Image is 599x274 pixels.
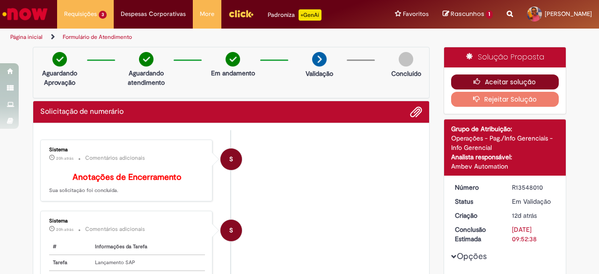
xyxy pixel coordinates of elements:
span: 20h atrás [56,227,73,232]
button: Aceitar solução [451,74,559,89]
th: Informações da Tarefa [91,239,205,255]
span: 12d atrás [512,211,537,220]
div: Operações - Pag./Info Gerenciais - Info Gerencial [451,133,559,152]
p: Em andamento [211,68,255,78]
img: ServiceNow [1,5,49,23]
dt: Criação [448,211,505,220]
p: Aguardando atendimento [124,68,169,87]
div: Sistema [49,218,205,224]
a: Página inicial [10,33,43,41]
th: # [49,239,91,255]
small: Comentários adicionais [85,154,145,162]
div: Solução Proposta [444,47,566,67]
time: 18/09/2025 15:58:12 [512,211,537,220]
span: [PERSON_NAME] [545,10,592,18]
p: Validação [306,69,333,78]
button: Rejeitar Solução [451,92,559,107]
div: System [220,220,242,241]
ul: Trilhas de página [7,29,392,46]
dt: Número [448,183,505,192]
span: 20h atrás [56,156,73,161]
img: check-circle-green.png [226,52,240,67]
img: check-circle-green.png [52,52,67,67]
span: 1 [486,10,493,19]
span: S [229,148,233,170]
p: Aguardando Aprovação [37,68,82,87]
div: Sistema [49,147,205,153]
div: Grupo de Atribuição: [451,124,559,133]
td: Lançamento SAP [91,255,205,271]
p: Sua solicitação foi concluída. [49,173,205,194]
img: img-circle-grey.png [399,52,413,67]
div: Em Validação [512,197,555,206]
img: check-circle-green.png [139,52,153,67]
th: Tarefa [49,255,91,271]
span: More [200,9,214,19]
a: Rascunhos [443,10,493,19]
div: System [220,148,242,170]
h2: Solicitação de numerário Histórico de tíquete [40,108,124,116]
div: 18/09/2025 15:58:12 [512,211,555,220]
span: 3 [99,11,107,19]
dt: Status [448,197,505,206]
img: arrow-next.png [312,52,327,67]
dt: Conclusão Estimada [448,225,505,244]
img: click_logo_yellow_360x200.png [228,7,254,21]
div: R13548010 [512,183,555,192]
button: Adicionar anexos [410,106,422,118]
span: Rascunhos [451,9,484,18]
small: Comentários adicionais [85,225,145,233]
div: Padroniza [268,9,321,21]
p: Concluído [391,69,421,78]
time: 29/09/2025 14:01:23 [56,227,73,232]
p: +GenAi [299,9,321,21]
a: Formulário de Atendimento [63,33,132,41]
div: Ambev Automation [451,162,559,171]
div: [DATE] 09:52:38 [512,225,555,244]
b: Anotações de Encerramento [73,172,182,183]
span: Despesas Corporativas [121,9,186,19]
span: Requisições [64,9,97,19]
span: Favoritos [403,9,429,19]
div: Analista responsável: [451,152,559,162]
span: S [229,219,233,242]
time: 29/09/2025 14:01:25 [56,156,73,161]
